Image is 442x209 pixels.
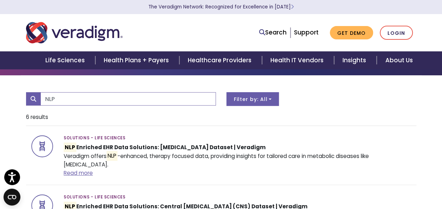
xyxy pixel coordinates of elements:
[37,51,95,69] a: Life Sciences
[262,51,334,69] a: Health IT Vendors
[58,133,416,178] div: Veradigm offers -enhanced, therapy focused data, providing insights for tailored care in metaboli...
[64,192,125,202] span: Solutions - Life Sciences
[31,133,53,159] img: icon-search-segment-lifescience.svg
[226,92,279,106] button: Filter by: All
[4,189,20,205] button: Open CMP widget
[334,51,377,69] a: Insights
[107,151,117,160] mark: NLP
[64,133,125,143] span: Solutions - Life Sciences
[40,92,216,106] input: Search
[26,109,416,126] li: 6 results
[179,51,262,69] a: Healthcare Providers
[64,169,93,177] a: Read more
[330,26,373,40] a: Get Demo
[26,21,123,44] img: Veradigm logo
[291,4,294,10] span: Learn More
[64,142,76,152] mark: NLP
[259,28,287,37] a: Search
[377,51,421,69] a: About Us
[64,142,266,152] strong: Enriched EHR Data Solutions: [MEDICAL_DATA] Dataset | Veradigm
[95,51,179,69] a: Health Plans + Payers
[307,158,434,201] iframe: Drift Chat Widget
[380,26,413,40] a: Login
[148,4,294,10] a: The Veradigm Network: Recognized for Excellence in [DATE]Learn More
[294,28,319,37] a: Support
